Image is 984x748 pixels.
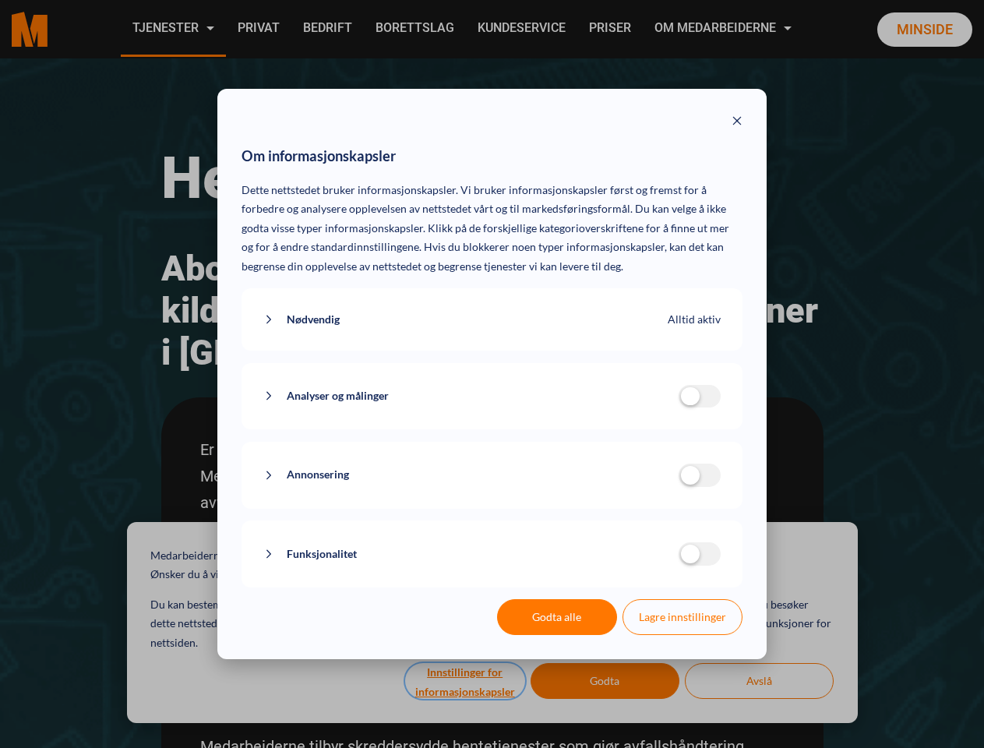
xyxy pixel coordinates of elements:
button: Funksjonalitet [263,545,679,564]
span: Analyser og målinger [287,386,389,406]
p: Dette nettstedet bruker informasjonskapsler. Vi bruker informasjonskapsler først og fremst for å ... [242,181,742,277]
p: Jeg ønsker kommunikasjon fra Medarbeiderne AS. [19,552,264,565]
input: Jeg ønsker kommunikasjon fra Medarbeiderne AS. [4,554,14,564]
span: Funksjonalitet [287,545,357,564]
button: Analyser og målinger [263,386,679,406]
span: Om informasjonskapsler [242,144,396,169]
span: Telefonnummer [292,213,368,226]
button: Godta alle [497,599,617,635]
button: Lagre innstillinger [622,599,742,635]
span: Annonsering [287,465,349,485]
span: Nødvendig [287,310,340,330]
span: Alltid aktiv [668,310,721,330]
button: Nødvendig [263,310,668,330]
a: Retningslinjer for personvern [379,580,519,592]
button: Close modal [732,113,742,132]
button: Annonsering [263,465,679,485]
span: Etternavn [292,150,339,162]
